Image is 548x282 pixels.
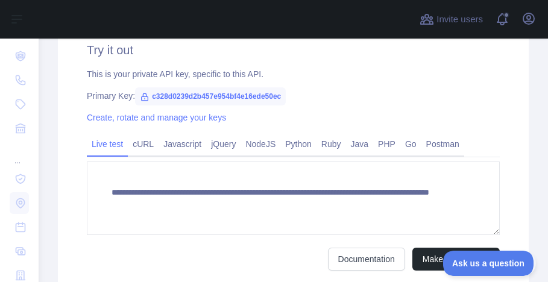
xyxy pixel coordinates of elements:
a: Python [280,134,317,154]
div: ... [10,142,29,166]
button: Make test request [412,248,500,271]
iframe: Toggle Customer Support [443,251,536,276]
div: Primary Key: [87,90,500,102]
a: Go [400,134,421,154]
a: jQuery [206,134,241,154]
a: Live test [87,134,128,154]
a: PHP [373,134,400,154]
a: cURL [128,134,159,154]
span: c328d0239d2b457e954bf4e16ede50ec [135,87,286,105]
a: Postman [421,134,464,154]
a: Ruby [317,134,346,154]
a: Documentation [328,248,405,271]
div: This is your private API key, specific to this API. [87,68,500,80]
a: Java [346,134,374,154]
h2: Try it out [87,42,500,58]
a: NodeJS [241,134,280,154]
a: Create, rotate and manage your keys [87,113,226,122]
button: Invite users [417,10,485,29]
a: Javascript [159,134,206,154]
span: Invite users [436,13,483,27]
